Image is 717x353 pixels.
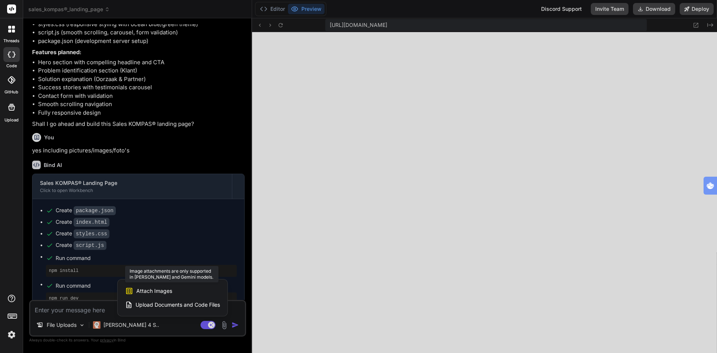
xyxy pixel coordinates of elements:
[136,301,220,309] span: Upload Documents and Code Files
[5,328,18,341] img: settings
[136,287,172,295] span: Attach Images
[4,89,18,95] label: GitHub
[3,38,19,44] label: threads
[4,117,19,123] label: Upload
[6,63,17,69] label: code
